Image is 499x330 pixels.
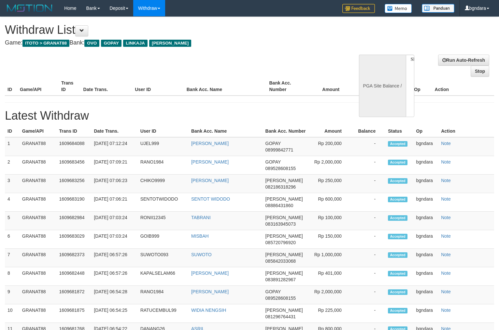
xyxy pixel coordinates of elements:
[20,137,57,156] td: GRANAT88
[414,267,439,286] td: bgndara
[388,197,407,202] span: Accepted
[265,196,303,202] span: [PERSON_NAME]
[388,289,407,295] span: Accepted
[311,249,351,267] td: Rp 1,000,000
[388,252,407,258] span: Accepted
[84,40,99,47] span: OVO
[138,193,189,212] td: SENTOTWIDODO
[138,304,189,323] td: RATUCEMBUL99
[441,289,451,294] a: Note
[351,125,385,137] th: Balance
[5,109,494,122] h1: Latest Withdraw
[20,286,57,304] td: GRANAT88
[59,77,81,96] th: Trans ID
[359,55,406,117] div: PGA Site Balance /
[265,166,296,171] span: 089528608155
[138,212,189,230] td: RONII12345
[265,215,303,220] span: [PERSON_NAME]
[411,77,432,96] th: Op
[57,137,92,156] td: 1609684088
[265,258,296,264] span: 085842033068
[5,267,20,286] td: 8
[414,286,439,304] td: bgndara
[20,175,57,193] td: GRANAT88
[20,156,57,175] td: GRANAT88
[191,308,226,313] a: WIDIA NENGSIH
[5,212,20,230] td: 5
[308,77,349,96] th: Amount
[132,77,184,96] th: User ID
[191,196,230,202] a: SENTOT WIDODO
[385,125,413,137] th: Status
[265,240,296,245] span: 085720796920
[57,156,92,175] td: 1609683456
[265,252,303,257] span: [PERSON_NAME]
[5,3,54,13] img: MOTION_logo.png
[311,125,351,137] th: Amount
[265,203,293,208] span: 08886431860
[138,137,189,156] td: UJEL999
[349,77,387,96] th: Balance
[91,175,137,193] td: [DATE] 07:06:23
[20,230,57,249] td: GRANAT88
[5,125,20,137] th: ID
[311,304,351,323] td: Rp 225,000
[441,271,451,276] a: Note
[91,304,137,323] td: [DATE] 06:54:25
[265,178,303,183] span: [PERSON_NAME]
[91,249,137,267] td: [DATE] 06:57:26
[263,125,311,137] th: Bank Acc. Number
[351,175,385,193] td: -
[422,4,454,13] img: panduan.png
[351,137,385,156] td: -
[265,184,296,190] span: 082186318296
[351,193,385,212] td: -
[388,271,407,276] span: Accepted
[57,249,92,267] td: 1609682373
[20,193,57,212] td: GRANAT88
[191,233,209,239] a: MISBAH
[57,193,92,212] td: 1609683190
[57,212,92,230] td: 1609682984
[351,249,385,267] td: -
[441,159,451,165] a: Note
[5,137,20,156] td: 1
[414,193,439,212] td: bgndara
[414,137,439,156] td: bgndara
[57,175,92,193] td: 1609683256
[265,271,303,276] span: [PERSON_NAME]
[414,156,439,175] td: bgndara
[265,221,296,227] span: 083163945073
[91,286,137,304] td: [DATE] 06:54:28
[138,125,189,137] th: User ID
[20,212,57,230] td: GRANAT88
[438,125,494,137] th: Action
[311,156,351,175] td: Rp 2,000,000
[414,125,439,137] th: Op
[388,178,407,184] span: Accepted
[20,267,57,286] td: GRANAT88
[191,252,212,257] a: SUWOTO
[138,286,189,304] td: RANO1984
[351,267,385,286] td: -
[414,230,439,249] td: bgndara
[57,125,92,137] th: Trans ID
[388,160,407,165] span: Accepted
[5,286,20,304] td: 9
[191,178,229,183] a: [PERSON_NAME]
[471,66,489,77] a: Stop
[189,125,263,137] th: Bank Acc. Name
[441,141,451,146] a: Note
[138,267,189,286] td: KAPALSELAM66
[81,77,133,96] th: Date Trans.
[414,304,439,323] td: bgndara
[101,40,121,47] span: GOPAY
[311,230,351,249] td: Rp 150,000
[351,304,385,323] td: -
[20,125,57,137] th: Game/API
[438,55,489,66] a: Run Auto-Refresh
[265,277,296,282] span: 083891282967
[441,196,451,202] a: Note
[91,125,137,137] th: Date Trans.
[20,249,57,267] td: GRANAT88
